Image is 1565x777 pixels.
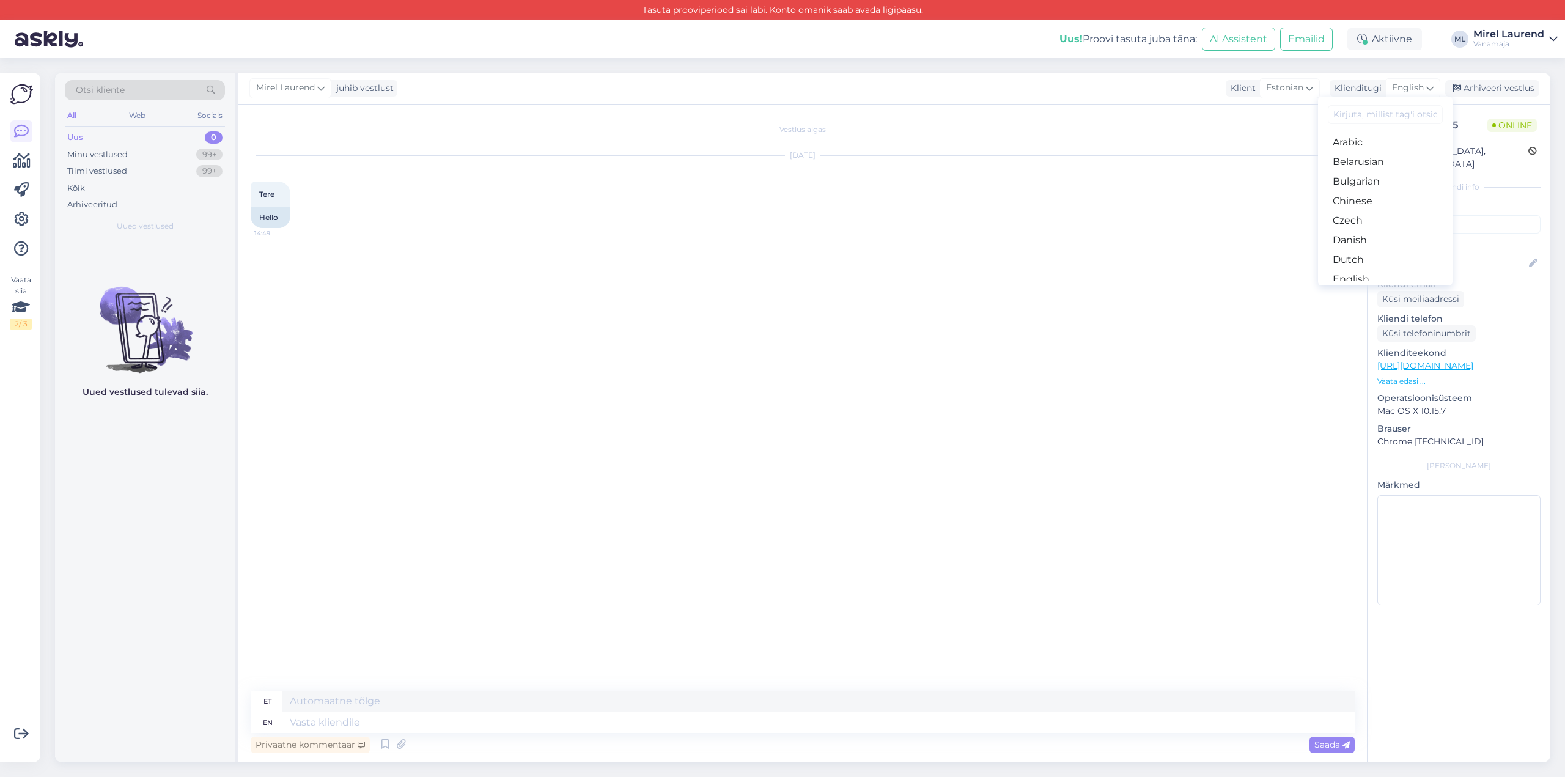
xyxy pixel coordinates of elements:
[263,691,271,712] div: et
[10,274,32,330] div: Vaata siia
[117,221,174,232] span: Uued vestlused
[259,190,274,199] span: Tere
[1377,291,1464,307] div: Küsi meiliaadressi
[1280,28,1333,51] button: Emailid
[1059,33,1083,45] b: Uus!
[10,83,33,106] img: Askly Logo
[1377,422,1541,435] p: Brauser
[1318,191,1453,211] a: Chinese
[1473,39,1544,49] div: Vanamaja
[1377,312,1541,325] p: Kliendi telefon
[251,207,290,228] div: Hello
[1330,82,1382,95] div: Klienditugi
[251,150,1355,161] div: [DATE]
[1392,81,1424,95] span: English
[1266,81,1303,95] span: Estonian
[67,131,83,144] div: Uus
[1318,172,1453,191] a: Bulgarian
[1381,145,1528,171] div: [GEOGRAPHIC_DATA], [GEOGRAPHIC_DATA]
[1328,105,1443,124] input: Kirjuta, millist tag'i otsid
[1314,739,1350,750] span: Saada
[1318,270,1453,289] a: English
[67,182,85,194] div: Kõik
[1226,82,1256,95] div: Klient
[331,82,394,95] div: juhib vestlust
[65,108,79,123] div: All
[263,712,273,733] div: en
[1445,80,1539,97] div: Arhiveeri vestlus
[1377,238,1541,251] p: Kliendi nimi
[67,149,128,161] div: Minu vestlused
[1202,28,1275,51] button: AI Assistent
[1347,28,1422,50] div: Aktiivne
[196,165,223,177] div: 99+
[251,124,1355,135] div: Vestlus algas
[1377,215,1541,234] input: Lisa tag
[254,229,300,238] span: 14:49
[1377,479,1541,492] p: Märkmed
[1377,278,1541,291] p: Kliendi email
[1377,325,1476,342] div: Küsi telefoninumbrit
[1377,376,1541,387] p: Vaata edasi ...
[251,737,370,753] div: Privaatne kommentaar
[1377,360,1473,371] a: [URL][DOMAIN_NAME]
[1377,392,1541,405] p: Operatsioonisüsteem
[1377,405,1541,418] p: Mac OS X 10.15.7
[1377,460,1541,471] div: [PERSON_NAME]
[1487,119,1537,132] span: Online
[1318,152,1453,172] a: Belarusian
[1473,29,1558,49] a: Mirel LaurendVanamaja
[195,108,225,123] div: Socials
[205,131,223,144] div: 0
[196,149,223,161] div: 99+
[1318,250,1453,270] a: Dutch
[1059,32,1197,46] div: Proovi tasuta juba täna:
[10,319,32,330] div: 2 / 3
[1377,435,1541,448] p: Chrome [TECHNICAL_ID]
[256,81,315,95] span: Mirel Laurend
[55,265,235,375] img: No chats
[67,165,127,177] div: Tiimi vestlused
[83,386,208,399] p: Uued vestlused tulevad siia.
[1318,230,1453,250] a: Danish
[1377,347,1541,359] p: Klienditeekond
[1378,257,1526,270] input: Lisa nimi
[127,108,148,123] div: Web
[1451,31,1468,48] div: ML
[76,84,125,97] span: Otsi kliente
[1318,211,1453,230] a: Czech
[67,199,117,211] div: Arhiveeritud
[1377,200,1541,213] p: Kliendi tag'id
[1473,29,1544,39] div: Mirel Laurend
[1318,133,1453,152] a: Arabic
[1377,182,1541,193] div: Kliendi info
